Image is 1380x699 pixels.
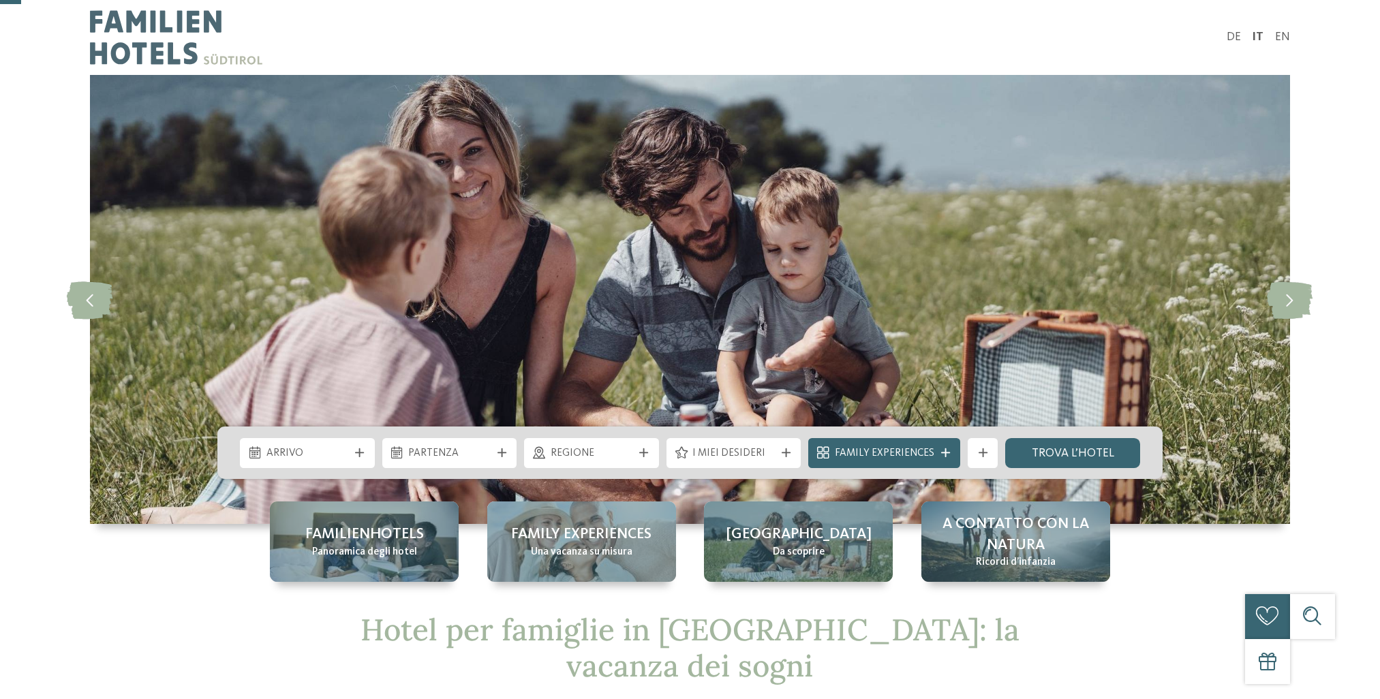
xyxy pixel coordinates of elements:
[1275,31,1290,43] a: EN
[511,524,651,545] span: Family experiences
[726,524,872,545] span: [GEOGRAPHIC_DATA]
[305,524,424,545] span: Familienhotels
[1005,438,1140,468] a: trova l’hotel
[266,446,349,461] span: Arrivo
[1227,31,1241,43] a: DE
[270,501,459,582] a: Hotel per famiglie in Alto Adige: un’esperienza indimenticabile Familienhotels Panoramica degli h...
[921,501,1110,582] a: Hotel per famiglie in Alto Adige: un’esperienza indimenticabile A contatto con la natura Ricordi ...
[936,514,1095,556] span: A contatto con la natura
[551,446,633,461] span: Regione
[312,545,417,560] span: Panoramica degli hotel
[90,75,1290,524] img: Hotel per famiglie in Alto Adige: un’esperienza indimenticabile
[531,545,632,560] span: Una vacanza su misura
[1252,31,1263,43] a: IT
[361,610,1019,685] span: Hotel per famiglie in [GEOGRAPHIC_DATA]: la vacanza dei sogni
[487,501,676,582] a: Hotel per famiglie in Alto Adige: un’esperienza indimenticabile Family experiences Una vacanza su...
[773,545,825,560] span: Da scoprire
[976,555,1056,570] span: Ricordi d’infanzia
[692,446,775,461] span: I miei desideri
[835,446,934,461] span: Family Experiences
[704,501,893,582] a: Hotel per famiglie in Alto Adige: un’esperienza indimenticabile [GEOGRAPHIC_DATA] Da scoprire
[408,446,491,461] span: Partenza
